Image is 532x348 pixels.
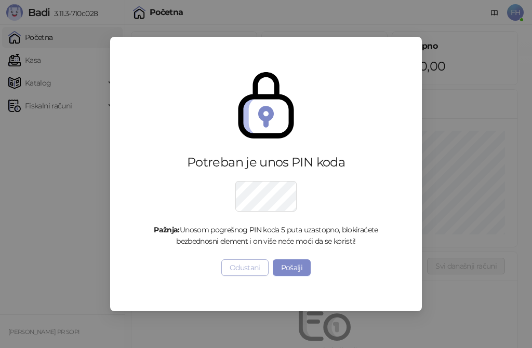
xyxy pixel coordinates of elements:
[233,72,299,138] img: secure.svg
[273,259,311,276] button: Pošalji
[154,225,180,234] strong: Pažnja:
[139,154,393,171] div: Potreban je unos PIN koda
[221,259,269,276] button: Odustani
[139,224,393,247] div: Unosom pogrešnog PIN koda 5 puta uzastopno, blokiraćete bezbednosni element i on više neće moći d...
